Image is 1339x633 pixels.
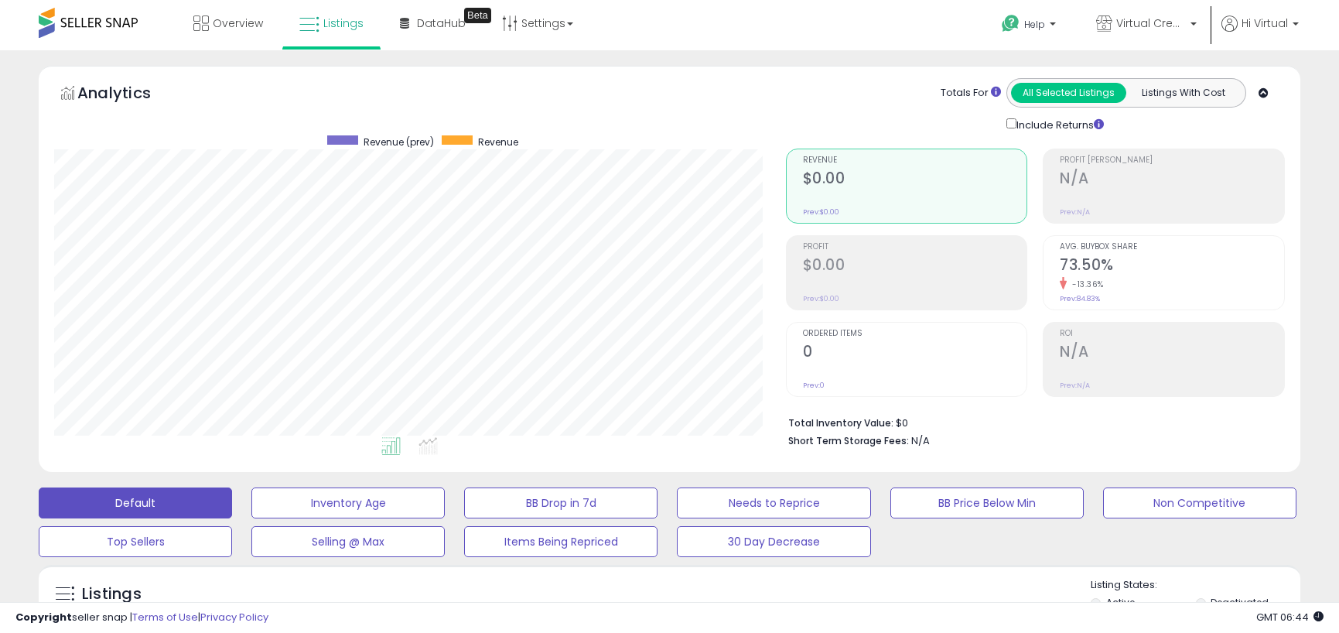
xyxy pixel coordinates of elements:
[803,343,1027,364] h2: 0
[803,381,825,390] small: Prev: 0
[803,156,1027,165] span: Revenue
[1256,610,1324,624] span: 2025-10-13 06:44 GMT
[15,611,268,625] div: seller snap | |
[39,488,232,518] button: Default
[323,15,364,31] span: Listings
[803,243,1027,251] span: Profit
[803,330,1027,338] span: Ordered Items
[251,488,445,518] button: Inventory Age
[1116,15,1186,31] span: Virtual Creative USA
[1011,83,1126,103] button: All Selected Listings
[1103,488,1296,518] button: Non Competitive
[1126,83,1241,103] button: Listings With Cost
[941,86,1001,101] div: Totals For
[1221,15,1299,50] a: Hi Virtual
[995,115,1122,133] div: Include Returns
[989,2,1071,50] a: Help
[1001,14,1020,33] i: Get Help
[788,416,893,429] b: Total Inventory Value:
[911,433,930,448] span: N/A
[1060,256,1284,277] h2: 73.50%
[803,256,1027,277] h2: $0.00
[1067,279,1104,290] small: -13.36%
[464,8,491,23] div: Tooltip anchor
[213,15,263,31] span: Overview
[803,207,839,217] small: Prev: $0.00
[464,526,658,557] button: Items Being Repriced
[1060,294,1100,303] small: Prev: 84.83%
[1091,578,1300,593] p: Listing States:
[77,82,181,108] h5: Analytics
[788,412,1273,431] li: $0
[1060,343,1284,364] h2: N/A
[1060,381,1090,390] small: Prev: N/A
[15,610,72,624] strong: Copyright
[803,169,1027,190] h2: $0.00
[39,526,232,557] button: Top Sellers
[803,294,839,303] small: Prev: $0.00
[464,488,658,518] button: BB Drop in 7d
[82,583,142,605] h5: Listings
[788,434,909,447] b: Short Term Storage Fees:
[1060,156,1284,165] span: Profit [PERSON_NAME]
[251,526,445,557] button: Selling @ Max
[677,488,870,518] button: Needs to Reprice
[677,526,870,557] button: 30 Day Decrease
[364,135,434,149] span: Revenue (prev)
[1060,207,1090,217] small: Prev: N/A
[200,610,268,624] a: Privacy Policy
[890,488,1084,518] button: BB Price Below Min
[1060,243,1284,251] span: Avg. Buybox Share
[1242,15,1288,31] span: Hi Virtual
[478,135,518,149] span: Revenue
[417,15,466,31] span: DataHub
[132,610,198,624] a: Terms of Use
[1060,330,1284,338] span: ROI
[1024,18,1045,31] span: Help
[1060,169,1284,190] h2: N/A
